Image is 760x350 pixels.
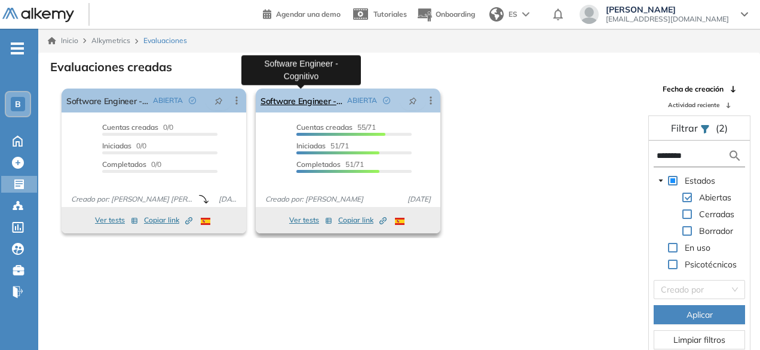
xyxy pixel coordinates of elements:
span: Completados [296,160,341,169]
span: Tutoriales [373,10,407,19]
div: Software Engineer - Cognitivo [241,55,361,85]
span: Evaluaciones [143,35,187,46]
span: Cerradas [699,209,734,220]
span: check-circle [189,97,196,104]
span: 51/71 [296,160,364,169]
span: [DATE] [214,194,241,205]
button: Ver tests [289,213,332,227]
span: Filtrar [671,122,700,134]
span: Iniciadas [296,141,326,150]
span: Cuentas creadas [102,123,158,132]
span: Abiertas [697,190,734,205]
button: Onboarding [416,2,475,28]
span: caret-down [658,178,664,184]
span: [DATE] [403,194,436,205]
span: Fecha de creación [663,84,724,95]
span: 55/71 [296,123,376,132]
span: Copiar link [338,215,387,226]
span: pushpin [409,96,417,105]
a: Software Engineer - Desafío Técnico [66,89,148,112]
img: ESP [201,218,210,225]
span: B [15,99,21,109]
span: Completados [102,160,146,169]
i: - [11,47,24,50]
span: En uso [685,242,710,253]
span: Limpiar filtros [673,333,725,346]
span: 51/71 [296,141,349,150]
span: 0/0 [102,123,173,132]
img: ESP [395,218,404,225]
span: ABIERTA [347,95,377,106]
span: [EMAIL_ADDRESS][DOMAIN_NAME] [606,14,729,24]
span: 0/0 [102,160,161,169]
a: Software Engineer - Cognitivo [261,89,342,112]
span: En uso [682,241,713,255]
span: Creado por: [PERSON_NAME] [261,194,368,205]
button: Copiar link [338,213,387,227]
span: ES [508,9,517,20]
span: Borrador [697,224,736,238]
button: Aplicar [654,305,745,324]
img: arrow [522,12,529,17]
span: Psicotécnicos [682,257,739,272]
span: Cerradas [697,207,737,221]
span: Aplicar [687,308,713,321]
a: Inicio [48,35,78,46]
button: Limpiar filtros [654,330,745,349]
span: Creado por: [PERSON_NAME] [PERSON_NAME] [66,194,199,205]
img: search icon [728,148,742,163]
button: Ver tests [95,213,138,227]
iframe: Chat Widget [700,293,760,350]
span: Agendar una demo [276,10,341,19]
img: Logo [2,8,74,23]
span: Psicotécnicos [685,259,737,270]
span: pushpin [214,96,223,105]
span: Estados [682,174,718,188]
button: pushpin [400,91,426,110]
span: Actividad reciente [668,101,719,109]
span: Estados [685,175,715,186]
button: Copiar link [144,213,192,227]
span: Iniciadas [102,141,131,150]
span: Alkymetrics [91,36,130,45]
span: Cuentas creadas [296,123,353,132]
span: 0/0 [102,141,146,150]
a: Agendar una demo [263,6,341,20]
span: Onboarding [436,10,475,19]
button: pushpin [206,91,232,110]
div: Widget de chat [700,293,760,350]
span: [PERSON_NAME] [606,5,729,14]
span: (2) [716,121,728,135]
img: world [489,7,504,22]
span: Abiertas [699,192,731,203]
span: Borrador [699,226,733,236]
h3: Evaluaciones creadas [50,60,172,74]
span: ABIERTA [153,95,183,106]
span: Copiar link [144,215,192,226]
span: check-circle [383,97,390,104]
